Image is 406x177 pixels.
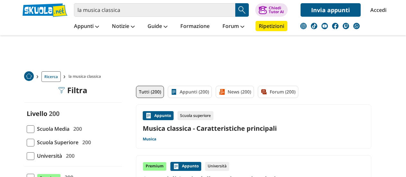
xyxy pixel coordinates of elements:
[237,5,247,15] img: Cerca appunti, riassunti o versioni
[343,23,349,29] img: twitch
[143,137,156,142] a: Musica
[258,86,298,98] a: Forum (200)
[171,89,177,95] img: Appunti filtro contenuto
[58,87,65,93] img: Filtra filtri mobile
[143,162,167,171] div: Premium
[41,71,61,82] a: Ricerca
[74,3,235,17] input: Cerca appunti, riassunti o versioni
[143,124,365,133] a: Musica classica - Caratteristiche principali
[216,86,254,98] a: News (200)
[34,152,62,160] span: Università
[143,111,174,120] div: Appunto
[27,109,47,118] label: Livello
[269,6,284,14] div: Chiedi Tutor AI
[168,86,212,98] a: Appunti (200)
[173,163,179,170] img: Appunti contenuto
[170,162,201,171] div: Appunto
[58,86,87,95] div: Filtra
[110,21,136,32] a: Notizie
[24,71,34,82] a: Home
[221,21,246,32] a: Forum
[255,3,288,17] button: ChiediTutor AI
[301,3,361,17] a: Invia appunti
[177,111,213,120] div: Scuola superiore
[311,23,317,29] img: tiktok
[370,3,384,17] a: Accedi
[256,21,287,31] a: Ripetizioni
[49,109,59,118] span: 200
[68,71,104,82] span: la musica classica
[146,21,169,32] a: Guide
[145,112,152,119] img: Appunti contenuto
[300,23,307,29] img: instagram
[24,71,34,81] img: Home
[80,138,91,146] span: 200
[353,23,360,29] img: WhatsApp
[321,23,328,29] img: youtube
[34,125,69,133] span: Scuola Media
[63,152,75,160] span: 200
[34,138,78,146] span: Scuola Superiore
[219,89,225,95] img: News filtro contenuto
[332,23,338,29] img: facebook
[136,86,164,98] a: Tutti (200)
[235,3,249,17] button: Search Button
[205,162,229,171] div: Università
[71,125,82,133] span: 200
[179,21,211,32] a: Formazione
[72,21,101,32] a: Appunti
[261,89,267,95] img: Forum filtro contenuto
